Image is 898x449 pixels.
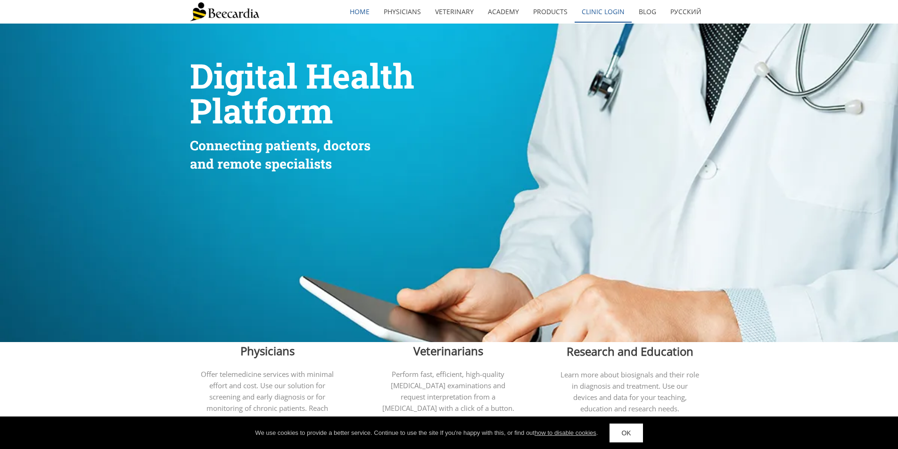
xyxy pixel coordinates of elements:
a: Blog [632,1,663,23]
a: Clinic Login [575,1,632,23]
a: how to disable cookies [535,429,596,436]
span: Connecting patients, doctors [190,137,371,154]
span: Veterinarians [413,343,483,359]
span: Offer telemedicine services with minimal effort and cost. Use our solution for screening and earl... [201,369,334,435]
span: Digital Health [190,53,414,98]
a: Veterinary [428,1,481,23]
span: Platform [190,88,333,133]
a: home [343,1,377,23]
div: We use cookies to provide a better service. Continue to use the site If you're happy with this, o... [255,428,598,438]
span: and remote specialists [190,155,332,172]
a: Academy [481,1,526,23]
a: OK [610,424,643,442]
span: Learn more about biosignals and their role in diagnosis and treatment. Use our devices and data f... [560,370,699,413]
a: Physicians [377,1,428,23]
span: Perform fast, efficient, high-quality [MEDICAL_DATA] examinations and request interpretation from... [382,369,514,413]
a: Русский [663,1,709,23]
img: Beecardia [190,2,259,21]
span: Physicians [240,343,295,359]
span: Research and Education [567,343,693,359]
a: Products [526,1,575,23]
